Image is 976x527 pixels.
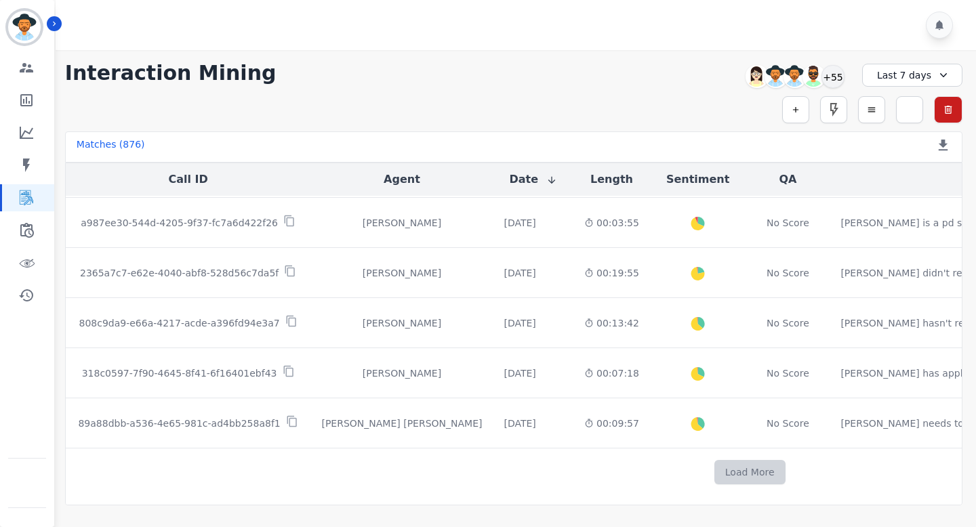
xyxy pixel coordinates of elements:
[168,171,207,188] button: Call ID
[78,417,280,430] p: 89a88dbb-a536-4e65-981c-ad4bb258a8f1
[81,216,278,230] p: a987ee30-544d-4205-9f37-fc7a6d422f26
[504,316,535,330] div: [DATE]
[79,316,279,330] p: 808c9da9-e66a-4217-acde-a396fd94e3a7
[384,171,420,188] button: Agent
[504,266,535,280] div: [DATE]
[862,64,962,87] div: Last 7 days
[590,171,633,188] button: Length
[77,138,145,156] div: Matches ( 876 )
[321,316,482,330] div: [PERSON_NAME]
[767,316,809,330] div: No Score
[504,216,535,230] div: [DATE]
[584,266,639,280] div: 00:19:55
[821,65,845,88] div: +55
[321,417,482,430] div: [PERSON_NAME] [PERSON_NAME]
[584,417,639,430] div: 00:09:57
[321,216,482,230] div: [PERSON_NAME]
[767,266,809,280] div: No Score
[584,216,639,230] div: 00:03:55
[504,366,535,380] div: [DATE]
[509,171,557,188] button: Date
[714,460,786,484] button: Load More
[82,366,277,380] p: 318c0597-7f90-4645-8f41-6f16401ebf43
[80,266,279,280] p: 2365a7c7-e62e-4040-abf8-528d56c7da5f
[8,11,41,43] img: Bordered avatar
[767,417,809,430] div: No Score
[779,171,796,188] button: QA
[504,417,535,430] div: [DATE]
[584,316,639,330] div: 00:13:42
[65,61,277,85] h1: Interaction Mining
[321,366,482,380] div: [PERSON_NAME]
[767,216,809,230] div: No Score
[767,366,809,380] div: No Score
[321,266,482,280] div: [PERSON_NAME]
[584,366,639,380] div: 00:07:18
[666,171,729,188] button: Sentiment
